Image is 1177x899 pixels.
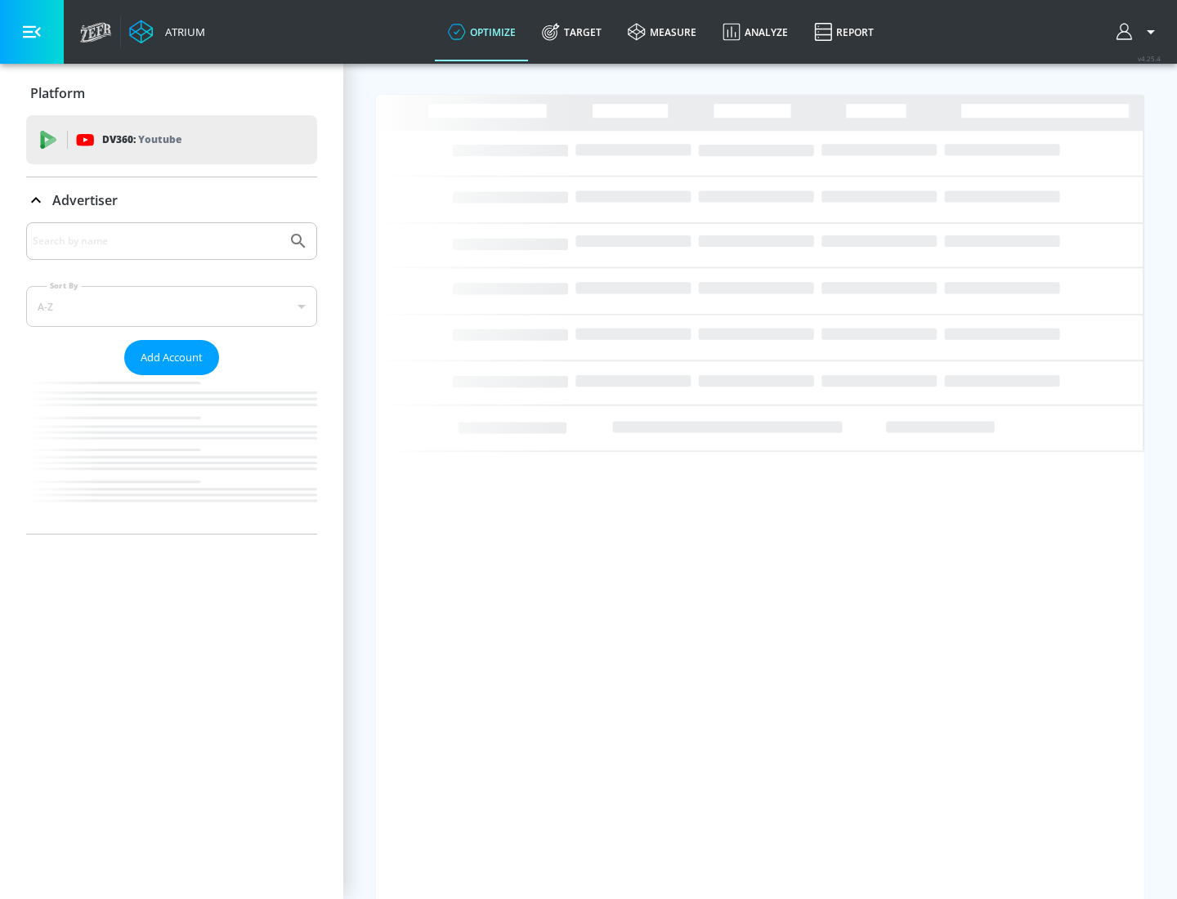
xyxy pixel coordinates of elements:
a: optimize [435,2,529,61]
div: Advertiser [26,177,317,223]
div: Advertiser [26,222,317,534]
span: v 4.25.4 [1138,54,1161,63]
a: Target [529,2,615,61]
input: Search by name [33,230,280,252]
a: Report [801,2,887,61]
a: Analyze [709,2,801,61]
p: Platform [30,84,85,102]
span: Add Account [141,348,203,367]
p: Advertiser [52,191,118,209]
div: A-Z [26,286,317,327]
p: DV360: [102,131,181,149]
a: measure [615,2,709,61]
a: Atrium [129,20,205,44]
div: DV360: Youtube [26,115,317,164]
div: Atrium [159,25,205,39]
label: Sort By [47,280,82,291]
p: Youtube [138,131,181,148]
button: Add Account [124,340,219,375]
div: Platform [26,70,317,116]
nav: list of Advertiser [26,375,317,534]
